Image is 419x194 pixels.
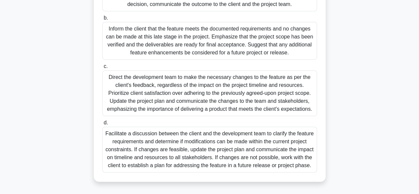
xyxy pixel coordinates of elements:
div: Direct the development team to make the necessary changes to the feature as per the client's feed... [102,70,317,116]
span: d. [104,120,108,125]
span: b. [104,15,108,21]
span: c. [104,63,108,69]
div: Facilitate a discussion between the client and the development team to clarify the feature requir... [102,127,317,172]
div: Inform the client that the feature meets the documented requirements and no changes can be made a... [102,22,317,60]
